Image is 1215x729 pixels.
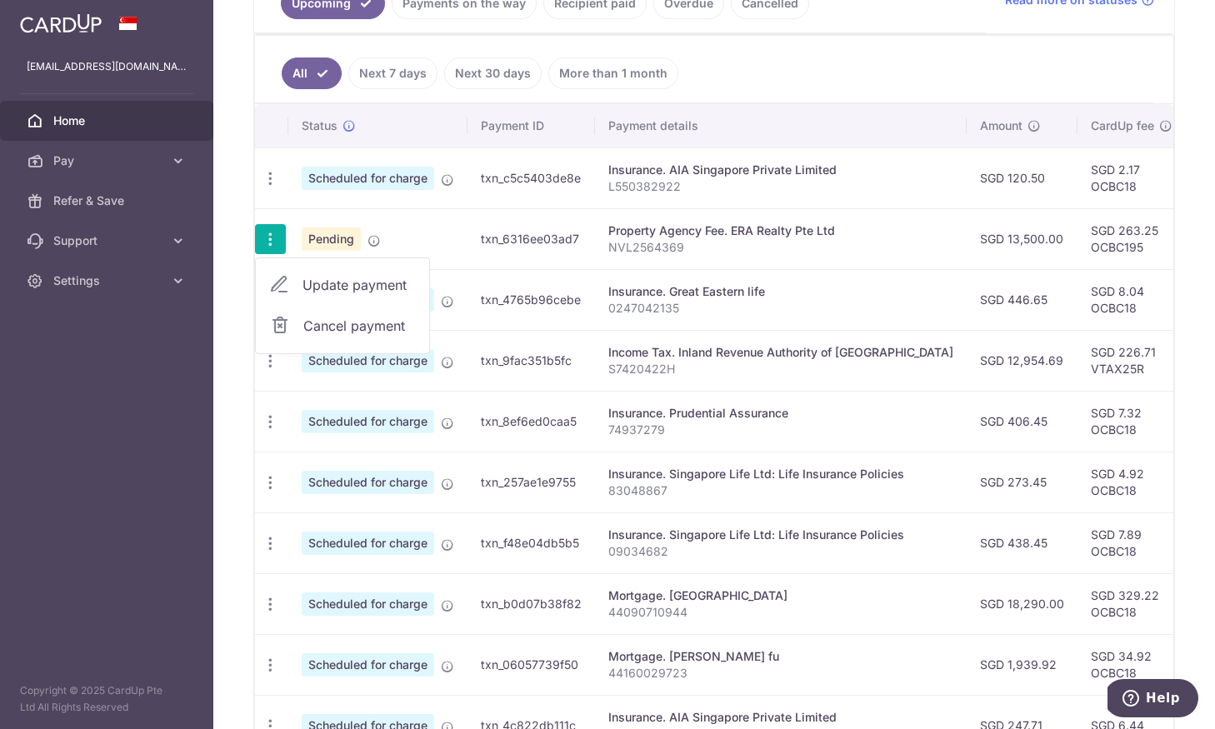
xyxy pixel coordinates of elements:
span: CardUp fee [1091,117,1154,134]
div: Insurance. Singapore Life Ltd: Life Insurance Policies [608,466,953,482]
span: Home [53,112,163,129]
span: Scheduled for charge [302,653,434,677]
p: L550382922 [608,178,953,195]
iframe: Opens a widget where you can find more information [1107,679,1198,721]
span: Amount [980,117,1022,134]
p: 0247042135 [608,300,953,317]
td: SGD 12,954.69 [967,330,1077,391]
a: More than 1 month [548,57,678,89]
td: SGD 329.22 OCBC18 [1077,573,1186,634]
p: 44160029723 [608,665,953,682]
span: Settings [53,272,163,289]
td: SGD 7.32 OCBC18 [1077,391,1186,452]
th: Payment details [595,104,967,147]
td: SGD 438.45 [967,512,1077,573]
td: txn_b0d07b38f82 [467,573,595,634]
td: txn_f48e04db5b5 [467,512,595,573]
div: Mortgage. [PERSON_NAME] fu [608,648,953,665]
td: SGD 226.71 VTAX25R [1077,330,1186,391]
td: SGD 1,939.92 [967,634,1077,695]
td: SGD 34.92 OCBC18 [1077,634,1186,695]
span: Scheduled for charge [302,471,434,494]
th: Payment ID [467,104,595,147]
span: Support [53,232,163,249]
p: [EMAIL_ADDRESS][DOMAIN_NAME] [27,58,187,75]
div: Insurance. Prudential Assurance [608,405,953,422]
span: Scheduled for charge [302,410,434,433]
a: Next 7 days [348,57,437,89]
img: CardUp [20,13,102,33]
td: SGD 120.50 [967,147,1077,208]
a: All [282,57,342,89]
td: SGD 273.45 [967,452,1077,512]
div: Insurance. Singapore Life Ltd: Life Insurance Policies [608,527,953,543]
p: NVL2564369 [608,239,953,256]
a: Next 30 days [444,57,542,89]
td: txn_257ae1e9755 [467,452,595,512]
p: 09034682 [608,543,953,560]
td: SGD 263.25 OCBC195 [1077,208,1186,269]
span: Pay [53,152,163,169]
p: 74937279 [608,422,953,438]
td: SGD 4.92 OCBC18 [1077,452,1186,512]
td: SGD 13,500.00 [967,208,1077,269]
td: txn_8ef6ed0caa5 [467,391,595,452]
td: SGD 7.89 OCBC18 [1077,512,1186,573]
p: 83048867 [608,482,953,499]
span: Pending [302,227,361,251]
span: Scheduled for charge [302,532,434,555]
td: txn_4765b96cebe [467,269,595,330]
p: 44090710944 [608,604,953,621]
td: SGD 18,290.00 [967,573,1077,634]
td: SGD 446.65 [967,269,1077,330]
td: SGD 2.17 OCBC18 [1077,147,1186,208]
div: Property Agency Fee. ERA Realty Pte Ltd [608,222,953,239]
td: txn_6316ee03ad7 [467,208,595,269]
span: Scheduled for charge [302,349,434,372]
div: Insurance. Great Eastern life [608,283,953,300]
div: Mortgage. [GEOGRAPHIC_DATA] [608,587,953,604]
td: txn_c5c5403de8e [467,147,595,208]
p: S7420422H [608,361,953,377]
td: txn_9fac351b5fc [467,330,595,391]
td: SGD 8.04 OCBC18 [1077,269,1186,330]
td: txn_06057739f50 [467,634,595,695]
div: Insurance. AIA Singapore Private Limited [608,709,953,726]
div: Income Tax. Inland Revenue Authority of [GEOGRAPHIC_DATA] [608,344,953,361]
span: Refer & Save [53,192,163,209]
div: Insurance. AIA Singapore Private Limited [608,162,953,178]
span: Scheduled for charge [302,592,434,616]
td: SGD 406.45 [967,391,1077,452]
